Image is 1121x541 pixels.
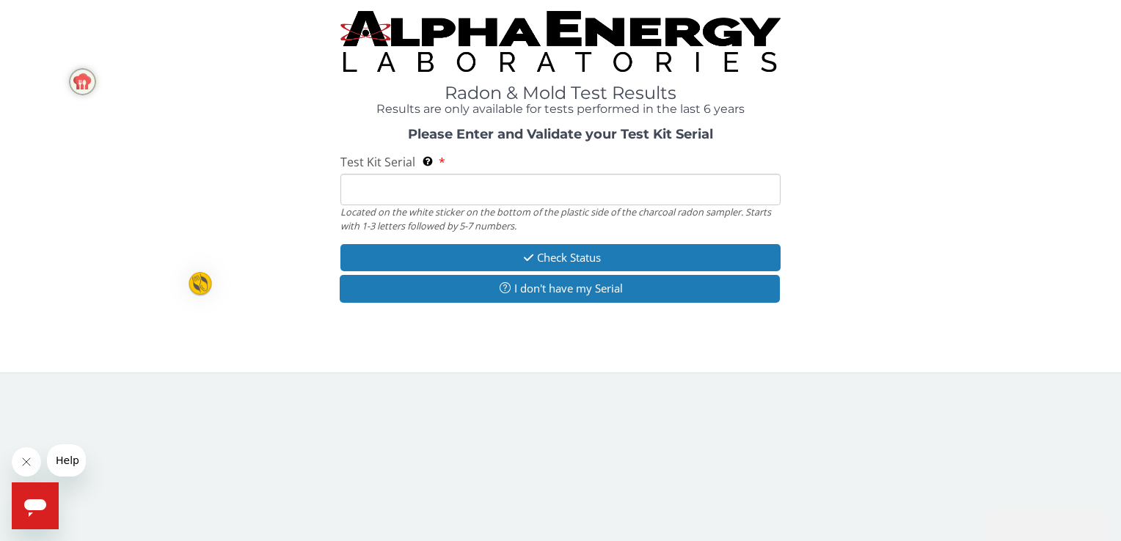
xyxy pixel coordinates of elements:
[340,275,779,302] button: I don't have my Serial
[340,103,780,116] h4: Results are only available for tests performed in the last 6 years
[340,154,415,170] span: Test Kit Serial
[340,244,780,271] button: Check Status
[340,84,780,103] h1: Radon & Mold Test Results
[12,482,59,529] iframe: Button to launch messaging window
[340,11,780,72] img: TightCrop.jpg
[47,444,86,476] iframe: Message from company
[340,205,780,232] div: Located on the white sticker on the bottom of the plastic side of the charcoal radon sampler. Sta...
[408,126,713,142] strong: Please Enter and Validate your Test Kit Serial
[12,447,41,476] iframe: Close message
